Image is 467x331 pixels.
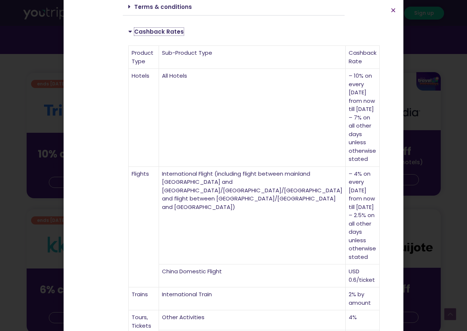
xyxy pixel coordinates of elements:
td: – 10% on every [DATE] from now till [DATE] – 7% on all other days unless otherwise stated [346,69,380,167]
td: Other Activities [159,310,346,330]
td: Cashback Rate [346,46,380,69]
td: Flights [129,167,159,288]
td: 4% [346,310,380,330]
td: USD 0.6/ticket [346,264,380,287]
a: Terms & conditions [134,3,192,11]
td: Sub-Product Type [159,46,346,69]
td: China Domestic Flight [159,264,346,287]
div: Cashback Rates [123,23,345,40]
td: All Hotels [159,69,346,167]
a: Close [390,7,396,13]
td: Product Type [129,46,159,69]
td: Hotels [129,69,159,167]
td: – 4% on every [DATE] from now till [DATE] – 2.5% on all other days unless otherwise stated [346,167,380,265]
td: International Flight (including flight between mainland [GEOGRAPHIC_DATA] and [GEOGRAPHIC_DATA]/[... [159,167,346,265]
td: Trains [129,287,159,310]
a: Cashback Rates [134,28,184,36]
td: 2% by amount [346,287,380,310]
td: International Train [159,287,346,310]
